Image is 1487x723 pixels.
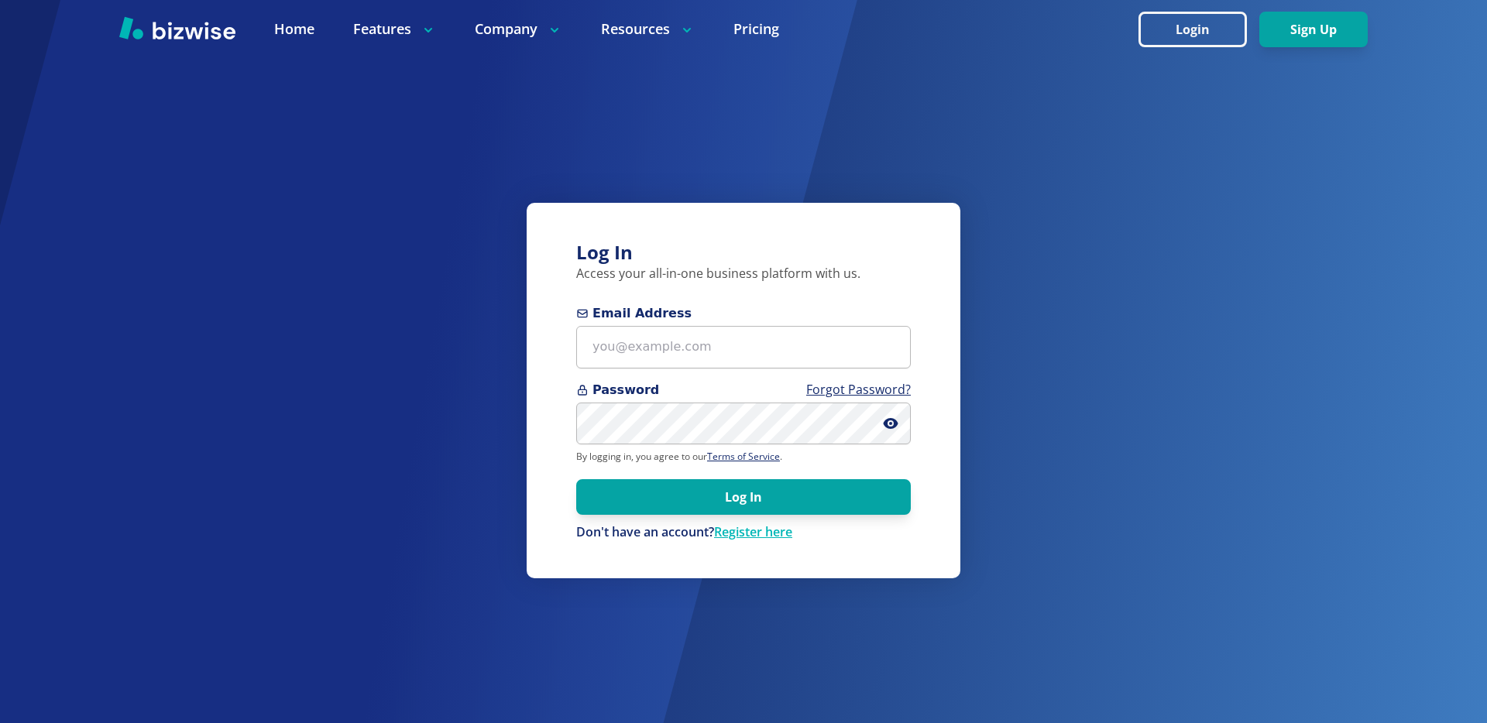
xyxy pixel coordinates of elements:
[576,240,911,266] h3: Log In
[714,523,792,540] a: Register here
[576,524,911,541] div: Don't have an account?Register here
[475,19,562,39] p: Company
[1138,22,1259,37] a: Login
[806,381,911,398] a: Forgot Password?
[576,381,911,399] span: Password
[274,19,314,39] a: Home
[1138,12,1247,47] button: Login
[119,16,235,39] img: Bizwise Logo
[576,304,911,323] span: Email Address
[576,266,911,283] p: Access your all-in-one business platform with us.
[1259,22,1368,37] a: Sign Up
[576,451,911,463] p: By logging in, you agree to our .
[576,479,911,515] button: Log In
[576,524,911,541] p: Don't have an account?
[733,19,779,39] a: Pricing
[353,19,436,39] p: Features
[707,450,780,463] a: Terms of Service
[576,326,911,368] input: you@example.com
[601,19,695,39] p: Resources
[1259,12,1368,47] button: Sign Up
